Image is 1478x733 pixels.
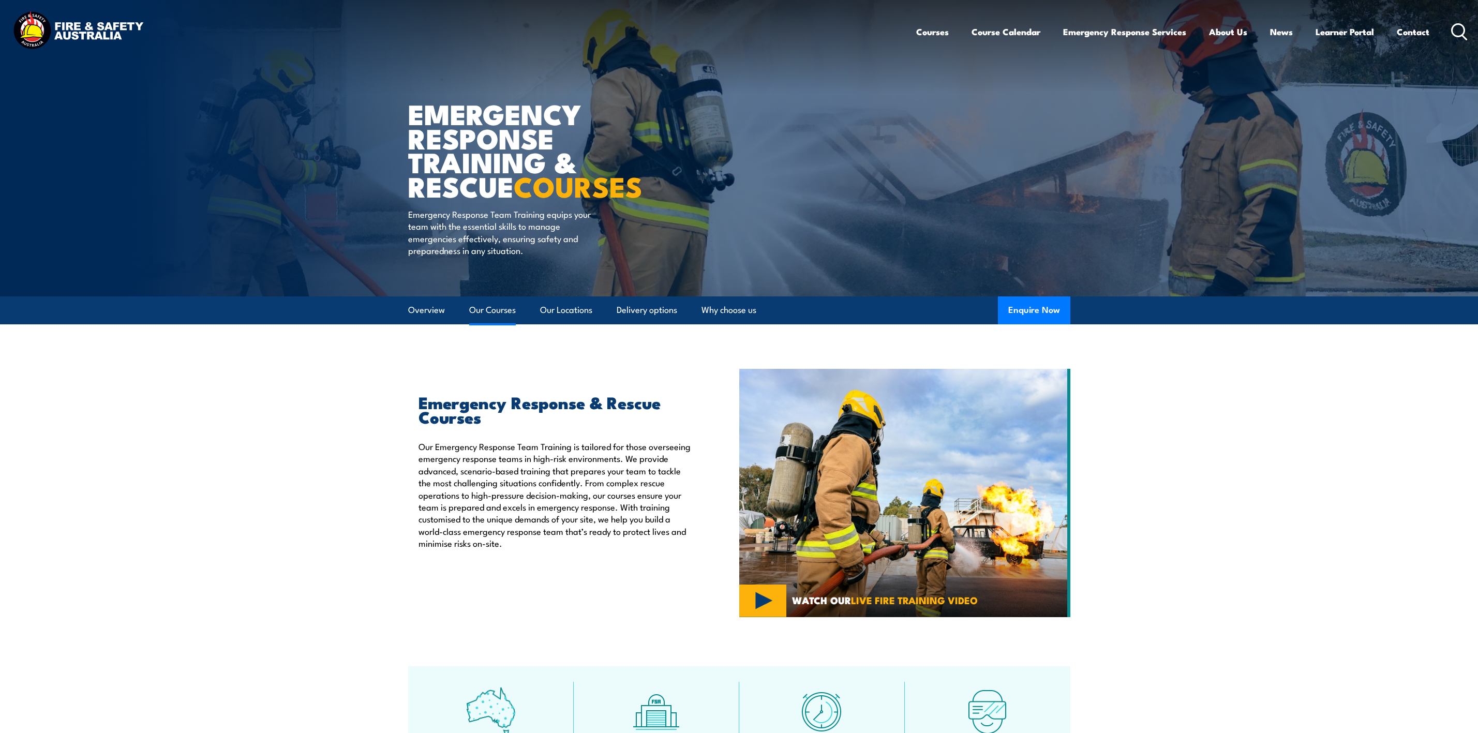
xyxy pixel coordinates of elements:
a: Our Courses [469,296,516,324]
img: Emergency Response Team Training Australia [739,369,1070,617]
a: Contact [1397,18,1429,46]
p: Emergency Response Team Training equips your team with the essential skills to manage emergencies... [408,208,597,257]
a: Learner Portal [1316,18,1374,46]
a: Course Calendar [972,18,1040,46]
a: Courses [916,18,949,46]
a: Why choose us [701,296,756,324]
span: WATCH OUR [792,595,978,605]
h2: Emergency Response & Rescue Courses [419,395,692,424]
strong: COURSES [514,164,643,207]
a: Delivery options [617,296,677,324]
a: Overview [408,296,445,324]
h1: Emergency Response Training & Rescue [408,101,664,198]
a: Emergency Response Services [1063,18,1186,46]
a: News [1270,18,1293,46]
a: Our Locations [540,296,592,324]
p: Our Emergency Response Team Training is tailored for those overseeing emergency response teams in... [419,440,692,549]
button: Enquire Now [998,296,1070,324]
a: About Us [1209,18,1247,46]
strong: LIVE FIRE TRAINING VIDEO [851,592,978,607]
